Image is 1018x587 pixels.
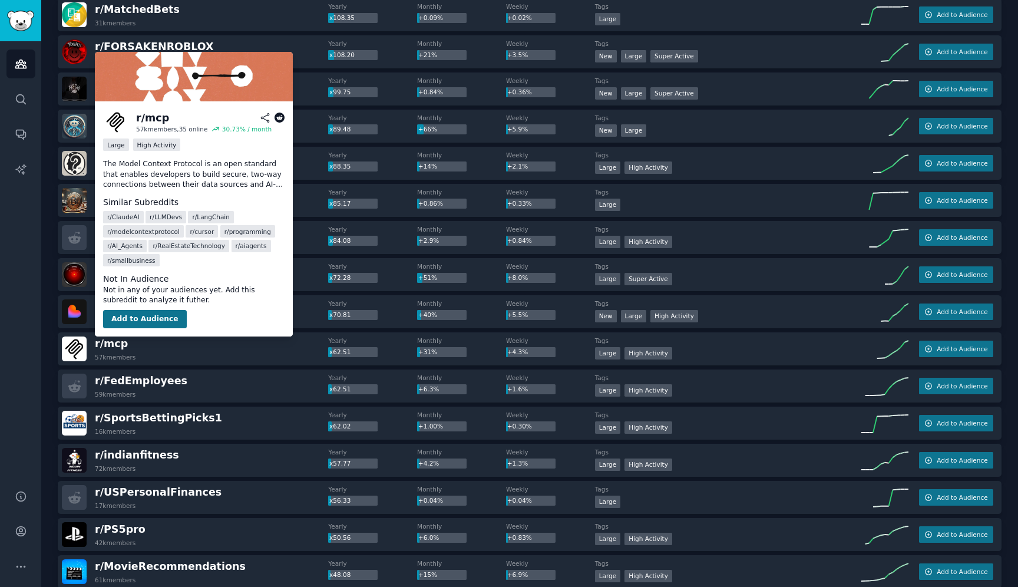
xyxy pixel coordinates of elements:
span: +40% [418,311,437,318]
dt: Yearly [328,225,417,233]
img: FORSAKENROBLOX [62,39,87,64]
span: +0.02% [507,14,532,21]
dt: Monthly [417,299,506,308]
div: 16k members [95,427,135,436]
dt: Tags [595,225,861,233]
span: r/ modelcontextprotocol [107,227,180,236]
div: High Activity [650,310,698,322]
span: Add to Audience [937,11,987,19]
dt: Tags [595,448,861,456]
span: +0.84% [418,88,443,95]
div: New [595,124,617,137]
button: Add to Audience [919,118,993,134]
dt: Weekly [506,151,595,159]
button: Add to Audience [919,81,993,97]
div: Large [595,459,621,471]
dt: Monthly [417,522,506,530]
dt: Monthly [417,485,506,493]
span: +0.04% [507,497,532,504]
span: +3.5% [507,51,528,58]
span: r/ indianfitness [95,449,179,461]
div: High Activity [624,533,672,545]
span: +6.3% [418,385,439,393]
dt: Tags [595,559,861,568]
span: x108.35 [329,14,355,21]
span: +0.86% [418,200,443,207]
span: +2.1% [507,163,528,170]
dt: Weekly [506,337,595,345]
div: 72k members [95,464,135,473]
dt: Yearly [328,522,417,530]
span: x70.81 [329,311,351,318]
span: +0.30% [507,423,532,430]
div: r/ mcp [136,111,169,126]
span: Add to Audience [937,382,987,390]
span: x62.51 [329,348,351,355]
dt: Monthly [417,374,506,382]
button: Add to Audience [919,563,993,580]
div: Large [595,421,621,434]
span: Add to Audience [937,271,987,279]
dt: Tags [595,411,861,419]
span: x72.28 [329,274,351,281]
dt: Monthly [417,151,506,159]
img: GummySearch logo [7,11,34,31]
span: r/ SportsBettingPicks1 [95,412,222,424]
span: x50.56 [329,534,351,541]
span: Add to Audience [937,456,987,464]
dt: Tags [595,374,861,382]
span: Add to Audience [937,233,987,242]
div: High Activity [624,421,672,434]
dt: Yearly [328,411,417,419]
button: Add to Audience [919,415,993,431]
dt: Tags [595,485,861,493]
span: Add to Audience [937,530,987,539]
button: Add to Audience [919,6,993,23]
div: Super Active [650,50,698,62]
div: 57k members, 35 online [136,125,207,133]
dd: Not in any of your audiences yet. Add this subreddit to analyze it futher. [103,285,285,306]
div: Super Active [650,87,698,100]
span: +6.9% [507,571,528,578]
img: WiseCryptoGambler [62,188,87,213]
span: Add to Audience [937,159,987,167]
div: 57k members [95,353,135,361]
dt: Yearly [328,559,417,568]
button: Add to Audience [919,378,993,394]
span: r/ ClaudeAI [107,213,140,221]
span: x88.35 [329,163,351,170]
span: x84.08 [329,237,351,244]
dt: Monthly [417,225,506,233]
span: +2.9% [418,237,439,244]
span: r/ FedEmployees [95,375,187,387]
dt: Monthly [417,411,506,419]
dt: Monthly [417,114,506,122]
span: x48.08 [329,571,351,578]
span: +66% [418,126,437,133]
dt: Monthly [417,559,506,568]
img: FischRoblox [62,77,87,101]
dt: Tags [595,299,861,308]
div: Super Active [624,273,672,285]
dt: Tags [595,522,861,530]
div: Large [595,570,621,582]
dt: Yearly [328,77,417,85]
dt: Yearly [328,151,417,159]
div: Large [595,496,621,508]
dt: Yearly [328,485,417,493]
span: r/ cursor [190,227,214,236]
div: Large [595,347,621,360]
dt: Yearly [328,374,417,382]
div: High Activity [624,384,672,397]
span: Add to Audience [937,568,987,576]
img: antiai [62,262,87,287]
dt: Monthly [417,448,506,456]
span: +5.9% [507,126,528,133]
dt: Weekly [506,225,595,233]
img: PS5pro [62,522,87,547]
dt: Monthly [417,188,506,196]
div: High Activity [624,459,672,471]
span: Add to Audience [937,308,987,316]
div: 17k members [95,502,135,510]
img: indianfitness [62,448,87,473]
